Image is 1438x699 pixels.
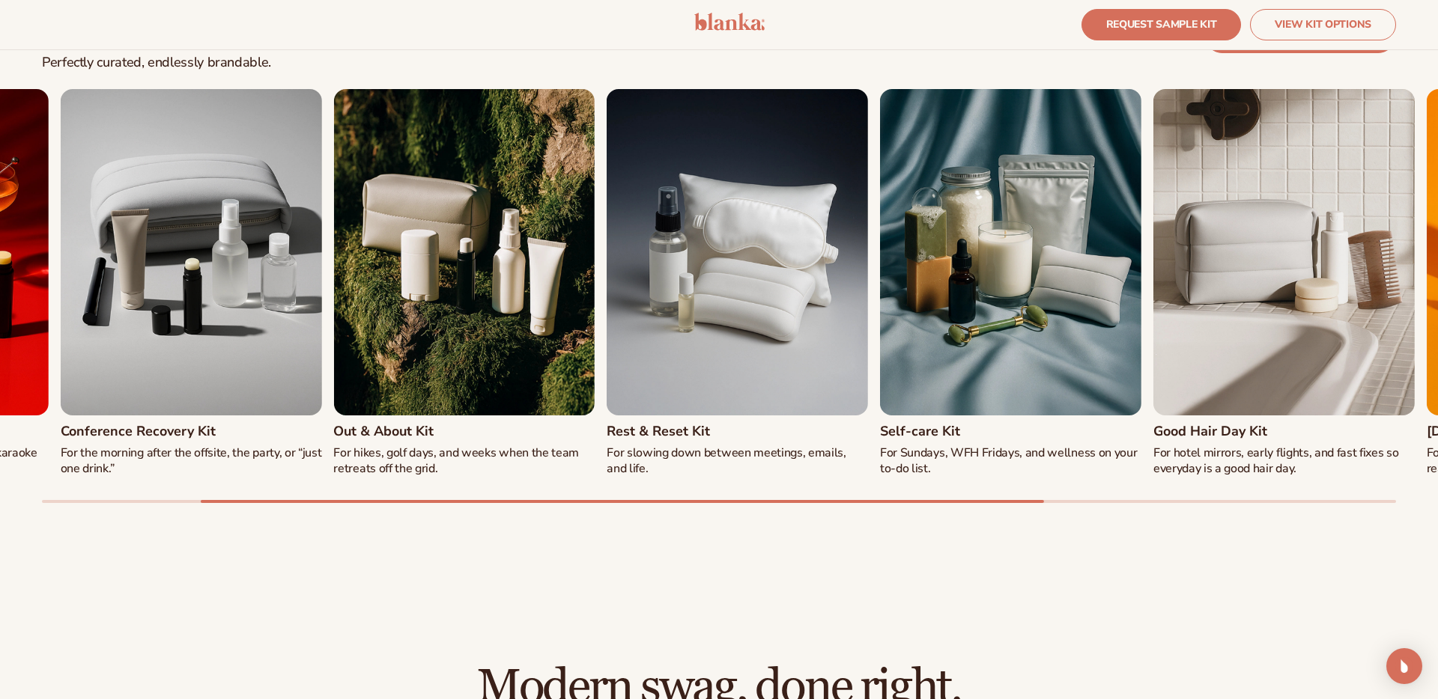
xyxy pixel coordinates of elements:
p: Perfectly curated, endlessly brandable. [42,55,458,71]
a: VIEW KIT OPTIONS [1250,9,1396,40]
a: logo [694,13,765,37]
h3: Conference Recovery Kit [61,424,216,439]
div: 5 / 8 [880,89,1141,476]
img: Shopify Image 8 [61,89,322,415]
p: For the morning after the offsite, the party, or “just one drink.” [61,445,322,477]
div: Open Intercom Messenger [1386,648,1422,684]
p: For hikes, golf days, and weeks when the team retreats off the grid. [333,445,595,477]
p: For hotel mirrors, early flights, and fast fixes so everyday is a good hair day. [1153,445,1415,477]
img: Shopify Image 9 [333,89,595,415]
p: For Sundays, WFH Fridays, and wellness on your to-do list. [880,445,1141,477]
img: logo [694,13,765,31]
div: 2 / 8 [61,89,322,476]
h3: Out & About Kit [333,424,434,439]
img: Shopify Image 12 [1153,89,1415,415]
h3: Good Hair Day Kit [1153,424,1267,439]
img: Shopify Image 11 [880,89,1141,415]
div: 3 / 8 [333,89,595,476]
p: For slowing down between meetings, emails, and life. [607,445,868,477]
img: Shopify Image 10 [607,89,868,415]
h3: Self-care Kit [880,424,960,439]
div: 4 / 8 [607,89,868,476]
div: 6 / 8 [1153,89,1415,476]
h3: Rest & Reset Kit [607,424,710,439]
a: REQUEST SAMPLE KIT [1081,9,1242,40]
